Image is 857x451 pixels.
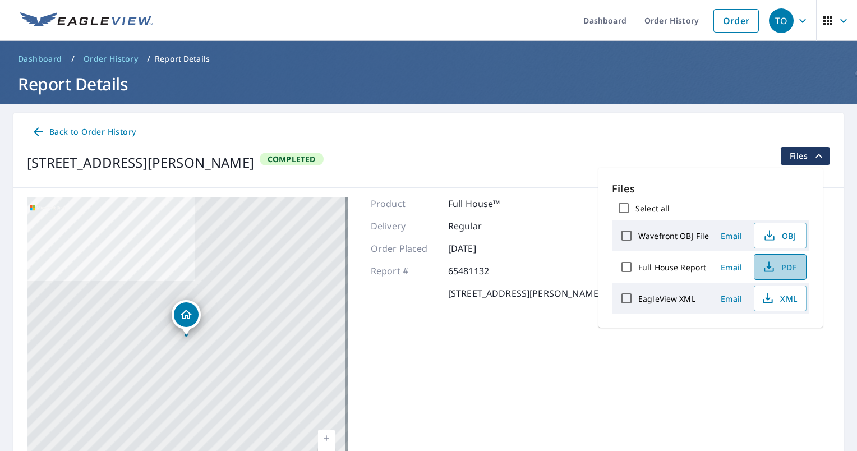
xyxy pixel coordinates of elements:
[448,219,515,233] p: Regular
[18,53,62,65] span: Dashboard
[761,260,797,274] span: PDF
[27,153,254,173] div: [STREET_ADDRESS][PERSON_NAME]
[718,293,745,304] span: Email
[20,12,153,29] img: EV Logo
[718,231,745,241] span: Email
[713,259,749,276] button: Email
[635,203,670,214] label: Select all
[761,292,797,305] span: XML
[638,231,709,241] label: Wavefront OBJ File
[754,223,807,248] button: OBJ
[261,154,322,164] span: Completed
[713,9,759,33] a: Order
[638,293,695,304] label: EagleView XML
[84,53,138,65] span: Order History
[13,50,67,68] a: Dashboard
[761,229,797,242] span: OBJ
[318,430,335,447] a: Current Level 17, Zoom In
[79,50,142,68] a: Order History
[448,242,515,255] p: [DATE]
[790,149,826,163] span: Files
[754,286,807,311] button: XML
[780,147,830,165] button: filesDropdownBtn-65481132
[612,181,809,196] p: Files
[27,122,140,142] a: Back to Order History
[448,197,515,210] p: Full House™
[638,262,706,273] label: Full House Report
[71,52,75,66] li: /
[13,72,844,95] h1: Report Details
[371,264,438,278] p: Report #
[371,242,438,255] p: Order Placed
[448,264,515,278] p: 65481132
[713,290,749,307] button: Email
[713,227,749,245] button: Email
[155,53,210,65] p: Report Details
[147,52,150,66] li: /
[31,125,136,139] span: Back to Order History
[718,262,745,273] span: Email
[448,287,601,300] p: [STREET_ADDRESS][PERSON_NAME]
[371,197,438,210] p: Product
[754,254,807,280] button: PDF
[13,50,844,68] nav: breadcrumb
[172,300,201,335] div: Dropped pin, building 1, Residential property, 201 S Winnebago St Lake Mills, IA 50450
[371,219,438,233] p: Delivery
[769,8,794,33] div: TO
